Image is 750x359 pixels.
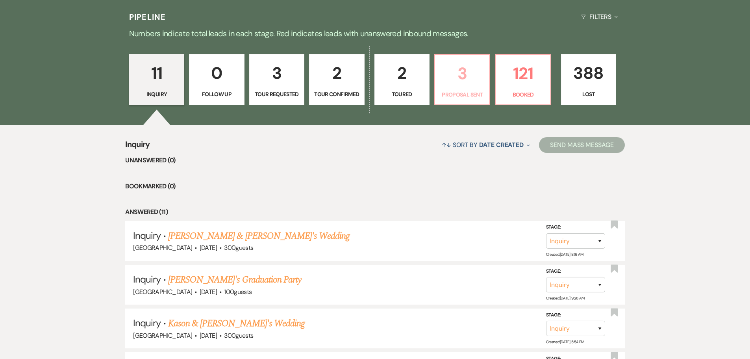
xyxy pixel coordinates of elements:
[314,60,359,86] p: 2
[254,90,299,99] p: Tour Requested
[434,54,490,105] a: 3Proposal Sent
[125,138,150,155] span: Inquiry
[440,90,485,99] p: Proposal Sent
[561,54,616,105] a: 388Lost
[200,288,217,296] span: [DATE]
[546,311,605,320] label: Stage:
[380,90,424,99] p: Toured
[133,244,192,252] span: [GEOGRAPHIC_DATA]
[92,27,659,40] p: Numbers indicate total leads in each stage. Red indicates leads with unanswered inbound messages.
[500,90,545,99] p: Booked
[200,331,217,340] span: [DATE]
[129,11,166,22] h3: Pipeline
[546,296,585,301] span: Created: [DATE] 9:26 AM
[479,141,524,149] span: Date Created
[539,137,625,153] button: Send Mass Message
[440,60,485,87] p: 3
[168,316,305,331] a: Kason & [PERSON_NAME]'s Wedding
[129,54,184,105] a: 11Inquiry
[546,339,584,344] span: Created: [DATE] 5:54 PM
[224,244,253,252] span: 300 guests
[189,54,244,105] a: 0Follow Up
[125,181,625,192] li: Bookmarked (0)
[133,288,192,296] span: [GEOGRAPHIC_DATA]
[314,90,359,99] p: Tour Confirmed
[133,273,161,285] span: Inquiry
[380,60,424,86] p: 2
[134,90,179,99] p: Inquiry
[224,288,252,296] span: 100 guests
[578,6,621,27] button: Filters
[125,207,625,217] li: Answered (11)
[133,317,161,329] span: Inquiry
[309,54,364,105] a: 2Tour Confirmed
[168,229,350,243] a: [PERSON_NAME] & [PERSON_NAME]'s Wedding
[249,54,304,105] a: 3Tour Requested
[546,223,605,232] label: Stage:
[500,60,545,87] p: 121
[224,331,253,340] span: 300 guests
[200,244,217,252] span: [DATE]
[134,60,179,86] p: 11
[168,273,301,287] a: [PERSON_NAME]'s Graduation Party
[133,229,161,242] span: Inquiry
[566,90,611,99] p: Lost
[546,267,605,276] label: Stage:
[566,60,611,86] p: 388
[194,90,239,99] p: Follow Up
[442,141,451,149] span: ↑↓
[194,60,239,86] p: 0
[254,60,299,86] p: 3
[125,155,625,166] li: Unanswered (0)
[133,331,192,340] span: [GEOGRAPHIC_DATA]
[546,252,583,257] span: Created: [DATE] 8:16 AM
[495,54,551,105] a: 121Booked
[439,134,533,155] button: Sort By Date Created
[374,54,430,105] a: 2Toured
